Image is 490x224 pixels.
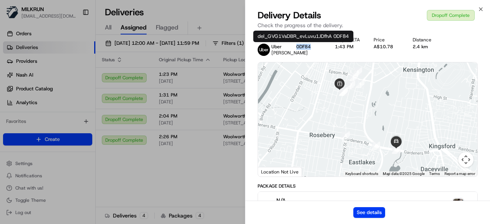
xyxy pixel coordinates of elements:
[258,9,321,21] span: Delivery Details
[271,50,308,56] span: [PERSON_NAME]
[374,44,400,50] div: A$10.78
[354,67,362,76] div: 6
[429,172,440,176] a: Terms (opens in new tab)
[260,167,285,177] img: Google
[271,44,282,50] span: Uber
[258,167,302,177] div: Location Not Live
[374,37,400,43] div: Price
[413,44,439,50] div: 2.4 km
[356,80,364,88] div: 1
[458,152,474,167] button: Map camera controls
[444,172,475,176] a: Report a map error
[258,192,477,216] button: N/Aphoto_proof_of_delivery image
[413,37,439,43] div: Distance
[260,167,285,177] a: Open this area in Google Maps (opens a new window)
[341,131,350,140] div: 8
[258,21,478,29] p: Check the progress of the delivery.
[258,44,270,56] img: uber-new-logo.jpeg
[453,199,464,209] img: photo_proof_of_delivery image
[372,142,380,150] div: 9
[296,44,311,50] button: 0DF84
[347,81,355,89] div: 7
[345,171,378,177] button: Keyboard shortcuts
[383,172,425,176] span: Map data ©2025 Google
[276,196,298,204] span: N/A
[350,73,358,81] div: 5
[253,31,353,42] div: del_GVG1VsDBR_evLuvu1JDfhA 0DF84
[392,146,400,154] div: 10
[340,87,348,95] div: 2
[339,88,348,96] div: 4
[335,44,361,50] div: 1:43 PM
[353,207,385,218] button: See details
[258,183,478,189] div: Package Details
